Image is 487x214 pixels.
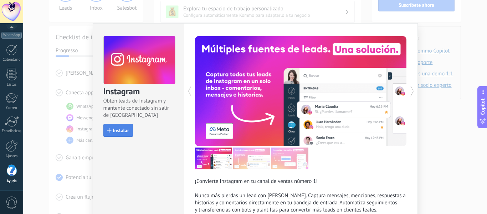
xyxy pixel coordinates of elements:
div: WhatsApp [1,32,22,39]
div: Listas [1,83,22,87]
button: Instalar [103,124,133,137]
img: com_instagram_tour_1_es.png [195,148,232,169]
div: Correo [1,106,22,110]
img: com_instagram_tour_3_es.png [271,148,308,169]
div: Ajustes [1,154,22,159]
span: Obtén leads de Instagram y mantente conectado sin salir de [GEOGRAPHIC_DATA] [103,98,175,119]
img: com_instagram_tour_2_es.png [233,148,270,169]
span: Copilot [479,98,486,115]
div: Calendario [1,58,22,62]
h3: Instagram [103,86,175,98]
div: Ayuda [1,179,22,184]
span: Instalar [113,128,129,133]
div: Estadísticas [1,129,22,134]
